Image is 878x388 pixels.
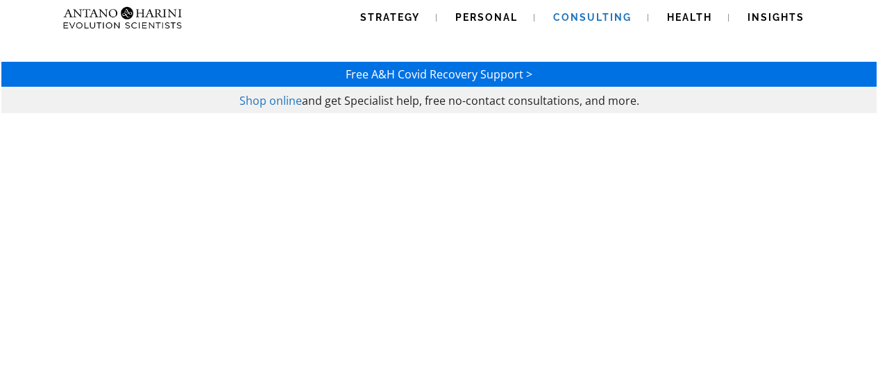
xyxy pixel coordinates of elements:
[161,338,717,372] strong: EXCELLENCE INSTALLATION. ENABLED.
[346,67,532,82] a: Free A&H Covid Recovery Support >
[239,93,302,108] a: Shop online
[748,12,804,23] span: Insights
[455,12,518,23] span: Personal
[302,93,639,108] span: and get Specialist help, free no-contact consultations, and more.
[360,12,420,23] span: Strategy
[553,12,632,23] span: Consulting
[667,12,712,23] span: Health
